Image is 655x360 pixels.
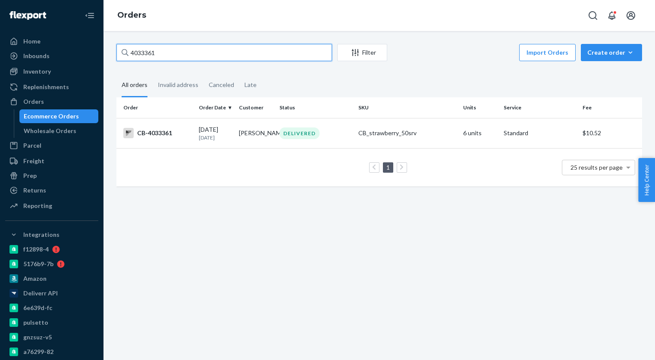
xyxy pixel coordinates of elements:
button: Import Orders [519,44,576,61]
div: Canceled [209,74,234,96]
a: pulsetto [5,316,98,329]
div: Create order [587,48,636,57]
div: Invalid address [158,74,198,96]
div: Inbounds [23,52,50,60]
a: Reporting [5,199,98,213]
a: Inbounds [5,49,98,63]
div: CB-4033361 [123,128,192,138]
div: DELIVERED [279,127,320,139]
a: Orders [5,95,98,109]
div: Amazon [23,274,47,283]
div: Returns [23,186,46,195]
div: Orders [23,97,44,106]
a: Returns [5,183,98,197]
div: 5176b9-7b [23,260,53,268]
button: Open notifications [603,7,621,24]
input: Search orders [116,44,332,61]
button: Create order [581,44,642,61]
p: [DATE] [199,134,232,141]
div: All orders [122,74,147,97]
button: Open account menu [622,7,639,24]
div: Parcel [23,141,41,150]
a: gnzsuz-v5 [5,330,98,344]
div: Integrations [23,230,60,239]
td: $10.52 [579,118,642,148]
th: Status [276,97,355,118]
div: Late [244,74,257,96]
a: Ecommerce Orders [19,109,99,123]
div: pulsetto [23,318,48,327]
div: Deliverr API [23,289,58,298]
a: f12898-4 [5,242,98,256]
a: Page 1 is your current page [385,164,392,171]
a: Freight [5,154,98,168]
a: 6e639d-fc [5,301,98,315]
span: 25 results per page [570,164,623,171]
p: Standard [504,129,576,137]
a: Orders [117,10,146,20]
a: a76299-82 [5,345,98,359]
div: Home [23,37,41,46]
td: [PERSON_NAME] [235,118,276,148]
th: Order [116,97,195,118]
a: 5176b9-7b [5,257,98,271]
div: f12898-4 [23,245,49,254]
th: Units [460,97,500,118]
div: Filter [338,48,387,57]
div: Freight [23,157,44,165]
div: Prep [23,171,37,180]
div: Reporting [23,202,52,210]
a: Inventory [5,65,98,78]
ol: breadcrumbs [110,3,153,28]
button: Filter [337,44,387,61]
img: Flexport logo [9,11,46,20]
a: Amazon [5,272,98,286]
th: SKU [355,97,460,118]
button: Integrations [5,228,98,242]
div: Replenishments [23,83,69,91]
button: Help Center [638,158,655,202]
div: Inventory [23,67,51,76]
a: Prep [5,169,98,183]
div: Customer [239,104,272,111]
th: Service [500,97,579,118]
th: Fee [579,97,642,118]
button: Open Search Box [584,7,602,24]
div: 6e639d-fc [23,304,52,312]
div: a76299-82 [23,348,53,356]
th: Order Date [195,97,235,118]
a: Replenishments [5,80,98,94]
a: Home [5,34,98,48]
a: Wholesale Orders [19,124,99,138]
div: [DATE] [199,125,232,141]
div: CB_strawberry_50srv [358,129,457,137]
button: Close Navigation [81,7,98,24]
div: gnzsuz-v5 [23,333,52,341]
td: 6 units [460,118,500,148]
div: Wholesale Orders [24,127,76,135]
a: Parcel [5,139,98,152]
div: Ecommerce Orders [24,112,79,121]
a: Deliverr API [5,286,98,300]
